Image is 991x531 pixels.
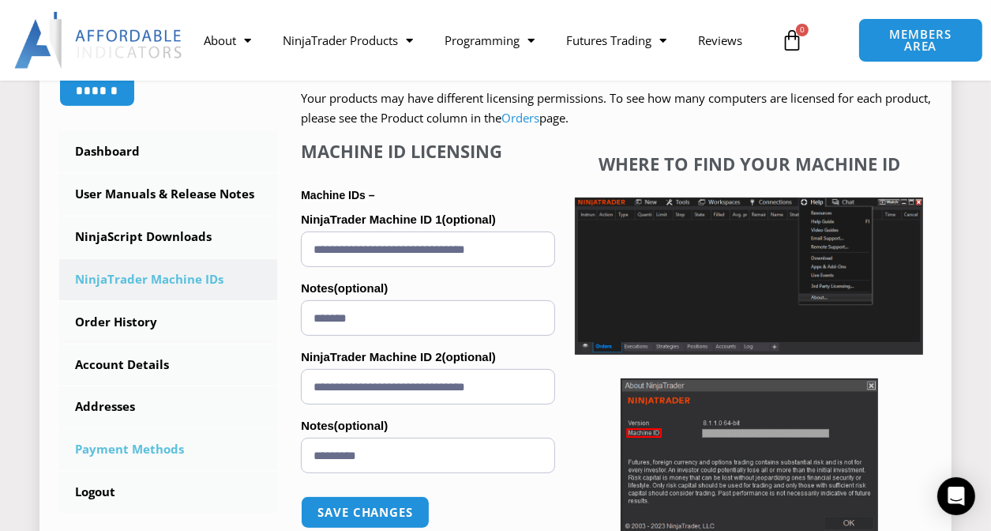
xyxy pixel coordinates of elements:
a: Order History [59,302,277,343]
img: Screenshot 2025-01-17 1155544 | Affordable Indicators – NinjaTrader [575,198,923,355]
div: Open Intercom Messenger [937,477,975,515]
a: Account Details [59,345,277,386]
a: Orders [501,110,539,126]
span: 0 [796,24,809,36]
a: User Manuals & Release Notes [59,174,277,215]
button: Save changes [301,496,430,529]
label: Notes [301,277,555,300]
a: NinjaScript Downloads [59,217,277,258]
a: Logout [59,472,277,513]
span: (optional) [442,213,496,226]
a: MEMBERS AREA [858,18,983,62]
span: (optional) [334,281,388,295]
nav: Menu [189,22,774,58]
a: Dashboard [59,131,277,172]
img: LogoAI | Affordable Indicators – NinjaTrader [14,12,184,69]
a: Programming [430,22,551,58]
a: Reviews [683,22,759,58]
a: 0 [757,17,827,63]
strong: Machine IDs – [301,189,374,201]
span: (optional) [442,350,496,363]
label: NinjaTrader Machine ID 1 [301,208,555,232]
a: NinjaTrader Machine IDs [59,259,277,300]
a: NinjaTrader Products [268,22,430,58]
a: Payment Methods [59,429,277,470]
nav: Account pages [59,131,277,513]
a: About [189,22,268,58]
span: Your products may have different licensing permissions. To see how many computers are licensed fo... [301,90,931,126]
h4: Machine ID Licensing [301,141,555,161]
span: (optional) [334,419,388,432]
label: NinjaTrader Machine ID 2 [301,345,555,369]
span: MEMBERS AREA [875,28,967,52]
a: Addresses [59,386,277,427]
h4: Where to find your Machine ID [575,153,923,174]
a: Futures Trading [551,22,683,58]
label: Notes [301,414,555,438]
